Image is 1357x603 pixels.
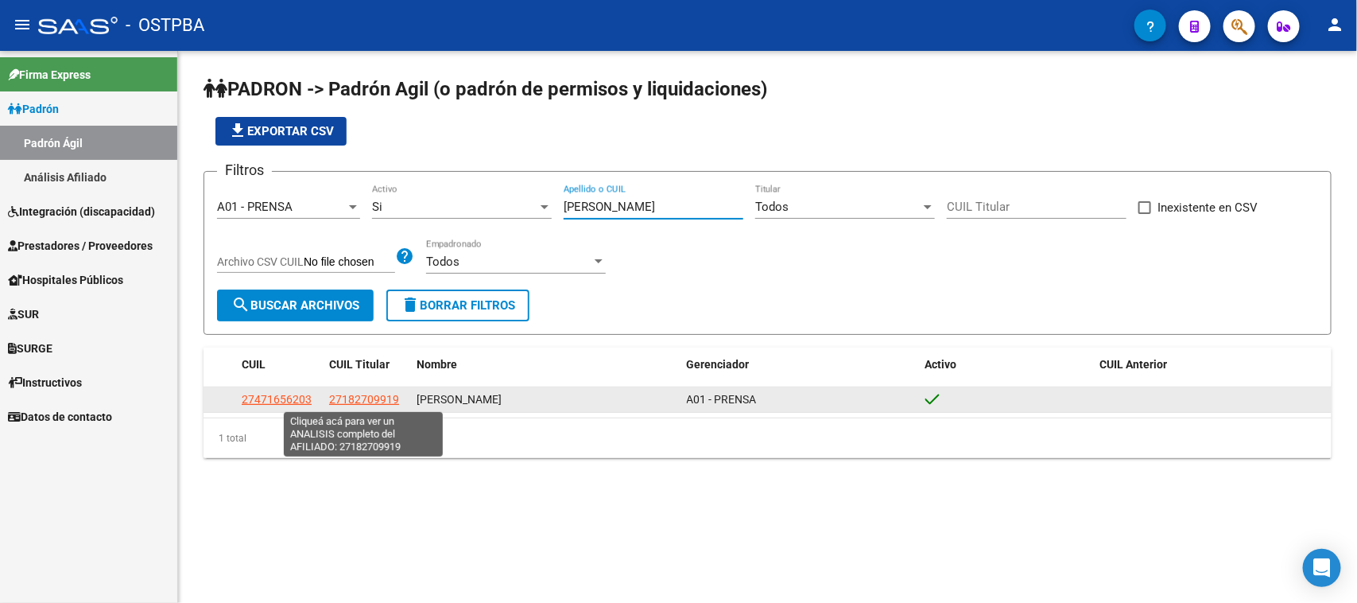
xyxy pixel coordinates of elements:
[217,200,293,214] span: A01 - PRENSA
[217,290,374,321] button: Buscar Archivos
[8,374,82,391] span: Instructivos
[8,66,91,84] span: Firma Express
[755,200,789,214] span: Todos
[426,255,459,269] span: Todos
[242,393,312,406] span: 27471656203
[401,295,420,314] mat-icon: delete
[8,203,155,220] span: Integración (discapacidad)
[8,100,59,118] span: Padrón
[8,340,52,357] span: SURGE
[204,78,767,100] span: PADRON -> Padrón Agil (o padrón de permisos y liquidaciones)
[304,255,395,270] input: Archivo CSV CUIL
[1093,348,1332,382] datatable-header-cell: CUIL Anterior
[217,255,304,268] span: Archivo CSV CUIL
[8,237,153,255] span: Prestadores / Proveedores
[1099,358,1167,371] span: CUIL Anterior
[386,290,529,321] button: Borrar Filtros
[235,348,323,382] datatable-header-cell: CUIL
[8,305,39,323] span: SUR
[126,8,204,43] span: - OSTPBA
[204,418,1332,458] div: 1 total
[215,117,347,146] button: Exportar CSV
[242,358,266,371] span: CUIL
[1157,198,1258,217] span: Inexistente en CSV
[13,15,32,34] mat-icon: menu
[231,295,250,314] mat-icon: search
[1325,15,1344,34] mat-icon: person
[217,159,272,181] h3: Filtros
[228,124,334,138] span: Exportar CSV
[8,271,123,289] span: Hospitales Públicos
[687,358,750,371] span: Gerenciador
[925,358,957,371] span: Activo
[372,200,382,214] span: Si
[329,358,390,371] span: CUIL Titular
[417,393,502,406] span: [PERSON_NAME]
[1303,549,1341,587] div: Open Intercom Messenger
[417,358,457,371] span: Nombre
[919,348,1094,382] datatable-header-cell: Activo
[680,348,919,382] datatable-header-cell: Gerenciador
[410,348,680,382] datatable-header-cell: Nombre
[228,121,247,140] mat-icon: file_download
[231,298,359,313] span: Buscar Archivos
[329,393,399,406] span: 27182709919
[8,408,112,426] span: Datos de contacto
[401,298,515,313] span: Borrar Filtros
[687,393,757,406] span: A01 - PRENSA
[323,348,410,382] datatable-header-cell: CUIL Titular
[395,247,414,266] mat-icon: help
